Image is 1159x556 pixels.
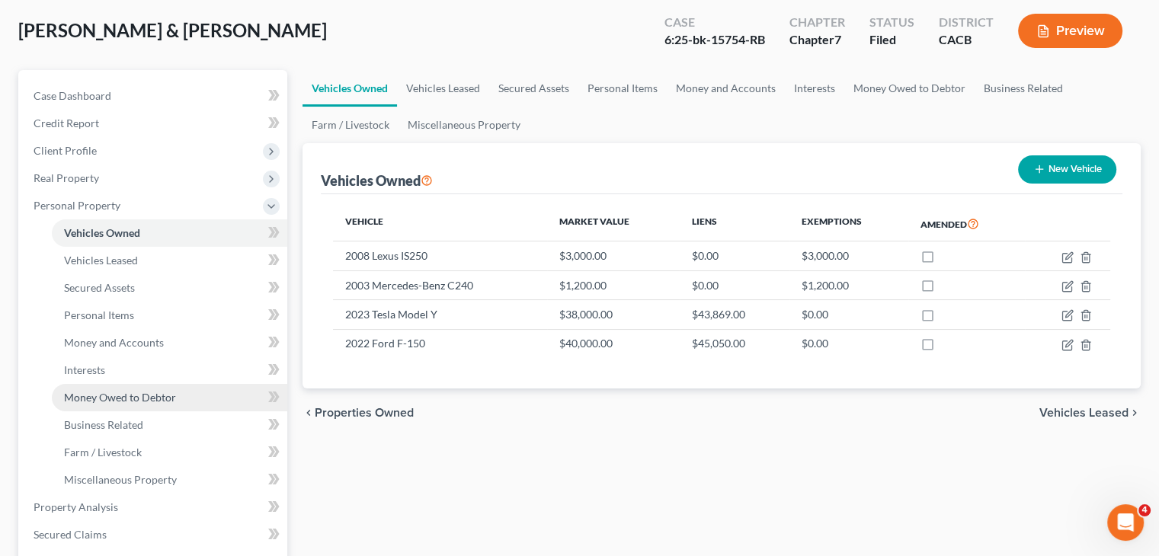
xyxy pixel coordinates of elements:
[64,336,164,349] span: Money and Accounts
[908,206,1025,241] th: Amended
[578,70,667,107] a: Personal Items
[1018,14,1122,48] button: Preview
[64,226,140,239] span: Vehicles Owned
[397,70,489,107] a: Vehicles Leased
[844,70,975,107] a: Money Owed to Debtor
[789,241,908,270] td: $3,000.00
[789,31,845,49] div: Chapter
[34,199,120,212] span: Personal Property
[547,300,680,329] td: $38,000.00
[547,241,680,270] td: $3,000.00
[34,144,97,157] span: Client Profile
[1039,407,1129,419] span: Vehicles Leased
[333,300,547,329] td: 2023 Tesla Model Y
[64,473,177,486] span: Miscellaneous Property
[52,219,287,247] a: Vehicles Owned
[869,14,914,31] div: Status
[52,411,287,439] a: Business Related
[52,384,287,411] a: Money Owed to Debtor
[547,206,680,241] th: Market Value
[975,70,1072,107] a: Business Related
[52,247,287,274] a: Vehicles Leased
[303,407,414,419] button: chevron_left Properties Owned
[64,281,135,294] span: Secured Assets
[64,254,138,267] span: Vehicles Leased
[1129,407,1141,419] i: chevron_right
[321,171,433,190] div: Vehicles Owned
[869,31,914,49] div: Filed
[52,329,287,356] a: Money and Accounts
[21,494,287,521] a: Property Analysis
[1138,504,1151,516] span: 4
[333,270,547,299] td: 2003 Mercedes-Benz C240
[1039,407,1141,419] button: Vehicles Leased chevron_right
[1018,155,1116,184] button: New Vehicle
[547,329,680,358] td: $40,000.00
[52,302,287,329] a: Personal Items
[52,274,287,302] a: Secured Assets
[834,32,841,46] span: 7
[547,270,680,299] td: $1,200.00
[303,70,397,107] a: Vehicles Owned
[333,206,547,241] th: Vehicle
[64,446,142,459] span: Farm / Livestock
[680,241,789,270] td: $0.00
[34,89,111,102] span: Case Dashboard
[333,329,547,358] td: 2022 Ford F-150
[680,300,789,329] td: $43,869.00
[64,391,176,404] span: Money Owed to Debtor
[315,407,414,419] span: Properties Owned
[64,308,134,321] span: Personal Items
[18,19,327,41] span: [PERSON_NAME] & [PERSON_NAME]
[399,107,530,143] a: Miscellaneous Property
[789,329,908,358] td: $0.00
[34,171,99,184] span: Real Property
[333,241,547,270] td: 2008 Lexus IS250
[34,528,107,541] span: Secured Claims
[52,439,287,466] a: Farm / Livestock
[664,14,765,31] div: Case
[34,117,99,129] span: Credit Report
[52,356,287,384] a: Interests
[680,206,789,241] th: Liens
[789,206,908,241] th: Exemptions
[939,31,994,49] div: CACB
[21,82,287,110] a: Case Dashboard
[785,70,844,107] a: Interests
[789,270,908,299] td: $1,200.00
[667,70,785,107] a: Money and Accounts
[64,418,143,431] span: Business Related
[1107,504,1144,541] iframe: Intercom live chat
[789,300,908,329] td: $0.00
[789,14,845,31] div: Chapter
[303,107,399,143] a: Farm / Livestock
[489,70,578,107] a: Secured Assets
[34,500,118,513] span: Property Analysis
[680,270,789,299] td: $0.00
[52,466,287,494] a: Miscellaneous Property
[939,14,994,31] div: District
[21,110,287,137] a: Credit Report
[64,363,105,376] span: Interests
[664,31,765,49] div: 6:25-bk-15754-RB
[21,521,287,548] a: Secured Claims
[303,407,315,419] i: chevron_left
[680,329,789,358] td: $45,050.00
